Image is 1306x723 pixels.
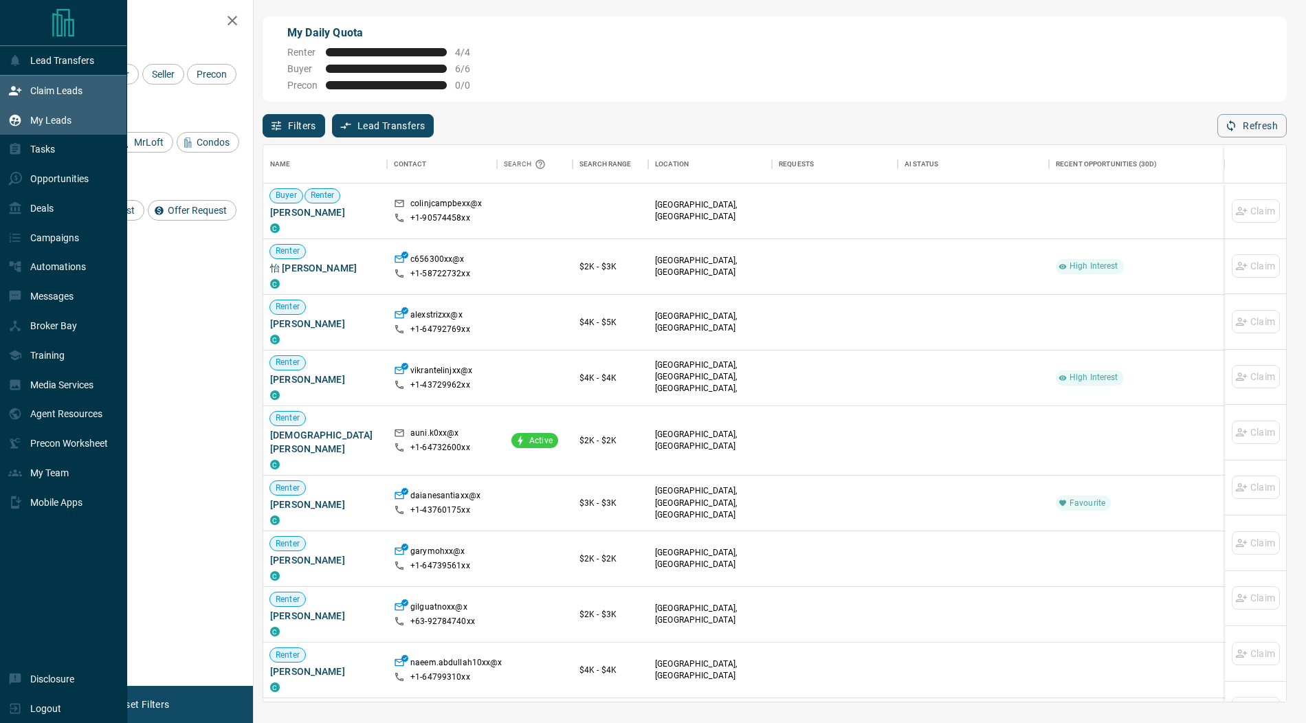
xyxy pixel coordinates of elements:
[455,47,485,58] span: 4 / 4
[410,309,463,324] p: alexstrizxx@x
[394,145,426,183] div: Contact
[270,482,305,494] span: Renter
[410,324,470,335] p: +1- 64792769xx
[1064,498,1111,509] span: Favourite
[1049,145,1225,183] div: Recent Opportunities (30d)
[270,357,305,368] span: Renter
[655,485,765,520] p: [GEOGRAPHIC_DATA], [GEOGRAPHIC_DATA], [GEOGRAPHIC_DATA]
[263,145,387,183] div: Name
[142,64,184,85] div: Seller
[387,145,497,183] div: Contact
[655,359,765,407] p: [GEOGRAPHIC_DATA], [GEOGRAPHIC_DATA], [GEOGRAPHIC_DATA], [GEOGRAPHIC_DATA]
[455,80,485,91] span: 0 / 0
[410,212,470,224] p: +1- 90574458xx
[410,268,470,280] p: +1- 58722732xx
[579,608,641,621] p: $2K - $3K
[192,69,232,80] span: Precon
[410,616,475,627] p: +63- 92784740xx
[655,658,765,682] p: [GEOGRAPHIC_DATA], [GEOGRAPHIC_DATA]
[579,434,641,447] p: $2K - $2K
[655,429,765,452] p: [GEOGRAPHIC_DATA], [GEOGRAPHIC_DATA]
[579,145,632,183] div: Search Range
[270,372,380,386] span: [PERSON_NAME]
[270,538,305,550] span: Renter
[270,279,280,289] div: condos.ca
[263,114,325,137] button: Filters
[410,365,472,379] p: vikrantelinjxx@x
[270,301,305,313] span: Renter
[270,627,280,636] div: condos.ca
[270,261,380,275] span: 怡 [PERSON_NAME]
[573,145,648,183] div: Search Range
[114,132,173,153] div: MrLoft
[579,372,641,384] p: $4K - $4K
[410,379,470,391] p: +1- 43729962xx
[270,145,291,183] div: Name
[187,64,236,85] div: Precon
[772,145,898,183] div: Requests
[270,553,380,567] span: [PERSON_NAME]
[655,199,765,223] p: [GEOGRAPHIC_DATA], [GEOGRAPHIC_DATA]
[779,145,814,183] div: Requests
[270,649,305,661] span: Renter
[270,390,280,400] div: condos.ca
[305,190,340,201] span: Renter
[524,435,558,447] span: Active
[44,14,239,30] h2: Filters
[579,664,641,676] p: $4K - $4K
[579,497,641,509] p: $3K - $3K
[129,137,168,148] span: MrLoft
[332,114,434,137] button: Lead Transfers
[270,205,380,219] span: [PERSON_NAME]
[1064,260,1124,272] span: High Interest
[270,571,280,581] div: condos.ca
[270,190,302,201] span: Buyer
[270,317,380,331] span: [PERSON_NAME]
[655,311,765,334] p: [GEOGRAPHIC_DATA], [GEOGRAPHIC_DATA]
[270,412,305,424] span: Renter
[270,223,280,233] div: condos.ca
[1056,145,1157,183] div: Recent Opportunities (30d)
[455,63,485,74] span: 6 / 6
[287,63,318,74] span: Buyer
[1064,372,1124,383] span: High Interest
[655,603,765,626] p: [GEOGRAPHIC_DATA], [GEOGRAPHIC_DATA]
[655,145,689,183] div: Location
[177,132,239,153] div: Condos
[410,601,467,616] p: gilguatnoxx@x
[270,665,380,678] span: [PERSON_NAME]
[270,460,280,469] div: condos.ca
[163,205,232,216] span: Offer Request
[410,427,458,442] p: auni.k0xx@x
[410,254,464,268] p: c656300xx@x
[504,145,549,183] div: Search
[270,335,280,344] div: condos.ca
[270,515,280,525] div: condos.ca
[147,69,179,80] span: Seller
[410,504,470,516] p: +1- 43760175xx
[655,255,765,278] p: [GEOGRAPHIC_DATA], [GEOGRAPHIC_DATA]
[410,546,465,560] p: garymohxx@x
[148,200,236,221] div: Offer Request
[655,547,765,570] p: [GEOGRAPHIC_DATA], [GEOGRAPHIC_DATA]
[270,428,380,456] span: [DEMOGRAPHIC_DATA][PERSON_NAME]
[104,693,178,716] button: Reset Filters
[287,25,485,41] p: My Daily Quota
[579,553,641,565] p: $2K - $2K
[192,137,234,148] span: Condos
[1217,114,1287,137] button: Refresh
[287,80,318,91] span: Precon
[410,560,470,572] p: +1- 64739561xx
[905,145,938,183] div: AI Status
[270,498,380,511] span: [PERSON_NAME]
[270,245,305,257] span: Renter
[579,260,641,273] p: $2K - $3K
[410,657,502,671] p: naeem.abdullah10xx@x
[648,145,772,183] div: Location
[410,671,470,683] p: +1- 64799310xx
[410,198,482,212] p: colinjcampbexx@x
[410,442,470,454] p: +1- 64732600xx
[898,145,1049,183] div: AI Status
[579,316,641,329] p: $4K - $5K
[410,490,480,504] p: daianesantiaxx@x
